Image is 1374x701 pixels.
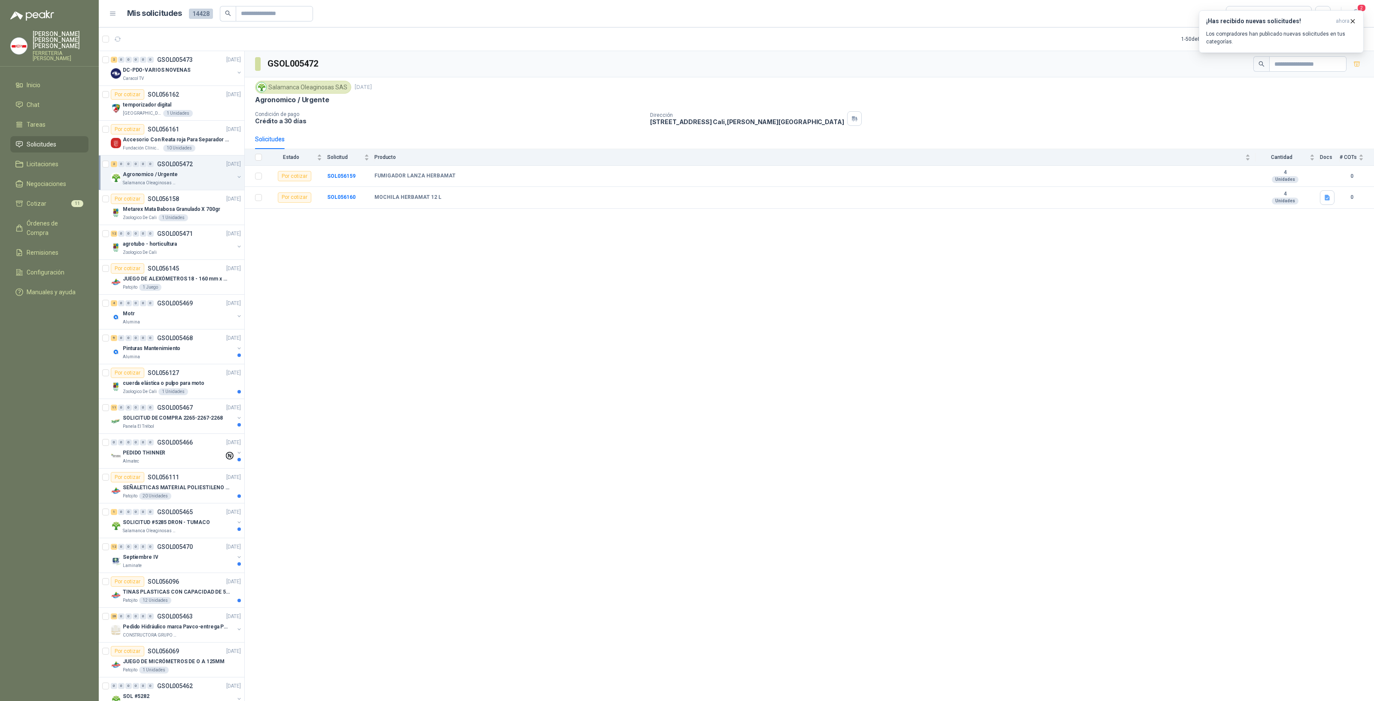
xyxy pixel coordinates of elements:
[139,597,171,604] div: 12 Unidades
[327,173,356,179] a: SOL056159
[650,112,844,118] p: Dirección
[111,173,121,183] img: Company Logo
[123,240,177,248] p: agrotubo - horticultura
[157,544,193,550] p: GSOL005470
[27,120,46,129] span: Tareas
[27,80,40,90] span: Inicio
[1206,18,1332,25] h3: ¡Has recibido nuevas solicitudes!
[1320,149,1340,166] th: Docs
[123,249,157,256] p: Zoologico De Cali
[148,196,179,202] p: SOL056158
[278,171,311,181] div: Por cotizar
[123,66,190,74] p: DC-PDO-VARIOS NOVENAS
[111,472,144,482] div: Por cotizar
[355,83,372,91] p: [DATE]
[226,160,241,168] p: [DATE]
[133,335,139,341] div: 0
[1199,10,1364,53] button: ¡Has recibido nuevas solicitudes!ahora Los compradores han publicado nuevas solicitudes en tus ca...
[1255,154,1308,160] span: Cantidad
[133,300,139,306] div: 0
[226,230,241,238] p: [DATE]
[147,57,154,63] div: 0
[226,265,241,273] p: [DATE]
[125,57,132,63] div: 0
[111,451,121,461] img: Company Logo
[125,613,132,619] div: 0
[111,521,121,531] img: Company Logo
[123,214,157,221] p: Zoologico De Cali
[1336,18,1350,25] span: ahora
[158,388,188,395] div: 1 Unidades
[111,576,144,587] div: Por cotizar
[123,171,178,179] p: Agronomico / Urgente
[163,145,195,152] div: 10 Unidades
[147,613,154,619] div: 0
[157,613,193,619] p: GSOL005463
[140,300,146,306] div: 0
[133,683,139,689] div: 0
[125,300,132,306] div: 0
[125,509,132,515] div: 0
[10,97,88,113] a: Chat
[255,95,329,104] p: Agronomico / Urgente
[147,544,154,550] div: 0
[226,299,241,308] p: [DATE]
[147,509,154,515] div: 0
[10,10,54,21] img: Logo peakr
[374,173,456,180] b: FUMIGADOR LANZA HERBAMAT
[111,368,144,378] div: Por cotizar
[123,449,165,457] p: PEDIDO THINNER
[267,154,315,160] span: Estado
[1258,61,1265,67] span: search
[123,379,204,387] p: cuerda elástica o pulpo para moto
[1231,9,1249,18] div: Todas
[123,588,230,596] p: TINAS PLASTICAS CON CAPACIDAD DE 50 KG
[327,194,356,200] b: SOL056160
[10,156,88,172] a: Licitaciones
[111,333,243,360] a: 9 0 0 0 0 0 GSOL005468[DATE] Company LogoPinturas MantenimientoAlumina
[111,159,243,186] a: 2 0 0 0 0 0 GSOL005472[DATE] Company LogoAgronomico / UrgenteSalamanca Oleaginosas SAS
[111,194,144,204] div: Por cotizar
[123,518,210,527] p: SOLICITUD #5285 DRON - TUMACO
[140,405,146,411] div: 0
[33,51,88,61] p: FERRETERIA [PERSON_NAME]
[147,231,154,237] div: 0
[111,416,121,427] img: Company Logo
[1206,30,1356,46] p: Los compradores han publicado nuevas solicitudes en tus categorías.
[147,683,154,689] div: 0
[163,110,193,117] div: 1 Unidades
[157,683,193,689] p: GSOL005462
[226,439,241,447] p: [DATE]
[1272,176,1298,183] div: Unidades
[118,509,125,515] div: 0
[226,56,241,64] p: [DATE]
[157,57,193,63] p: GSOL005473
[111,57,117,63] div: 2
[226,125,241,134] p: [DATE]
[111,590,121,600] img: Company Logo
[111,611,243,639] a: 26 0 0 0 0 0 GSOL005463[DATE] Company LogoPedido Hidráulico marca Pavco-entrega PopayánCONSTRUCTO...
[10,244,88,261] a: Remisiones
[111,55,243,82] a: 2 0 0 0 0 0 GSOL005473[DATE] Company LogoDC-PDO-VARIOS NOVENASCaracol TV
[139,493,171,500] div: 20 Unidades
[255,134,285,144] div: Solicitudes
[226,334,241,342] p: [DATE]
[27,199,46,208] span: Cotizar
[111,312,121,322] img: Company Logo
[226,647,241,655] p: [DATE]
[99,190,244,225] a: Por cotizarSOL056158[DATE] Company LogoMetarex Mata Babosa Granulado X 700grZoologico De Cali1 Un...
[10,215,88,241] a: Órdenes de Compra
[1357,4,1366,12] span: 2
[374,194,441,201] b: MOCHILA HERBAMAT 12 L
[118,683,125,689] div: 0
[111,486,121,496] img: Company Logo
[123,205,220,213] p: Metarex Mata Babosa Granulado X 700gr
[111,347,121,357] img: Company Logo
[157,335,193,341] p: GSOL005468
[140,161,146,167] div: 0
[10,176,88,192] a: Negociaciones
[111,437,243,465] a: 0 0 0 0 0 0 GSOL005466[DATE] Company LogoPEDIDO THINNERAlmatec
[1255,149,1320,166] th: Cantidad
[125,231,132,237] div: 0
